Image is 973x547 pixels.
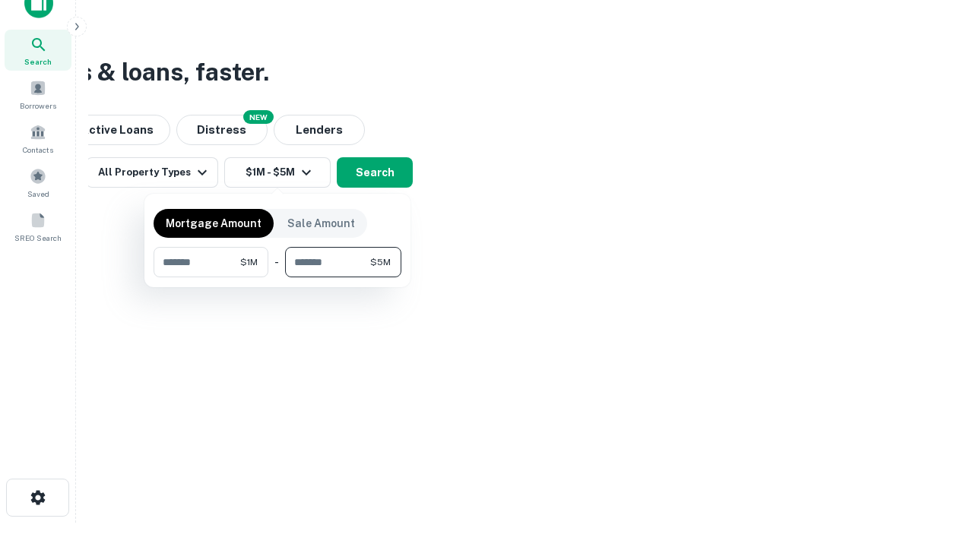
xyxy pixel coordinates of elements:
[274,247,279,277] div: -
[166,215,261,232] p: Mortgage Amount
[897,425,973,498] iframe: Chat Widget
[370,255,391,269] span: $5M
[287,215,355,232] p: Sale Amount
[240,255,258,269] span: $1M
